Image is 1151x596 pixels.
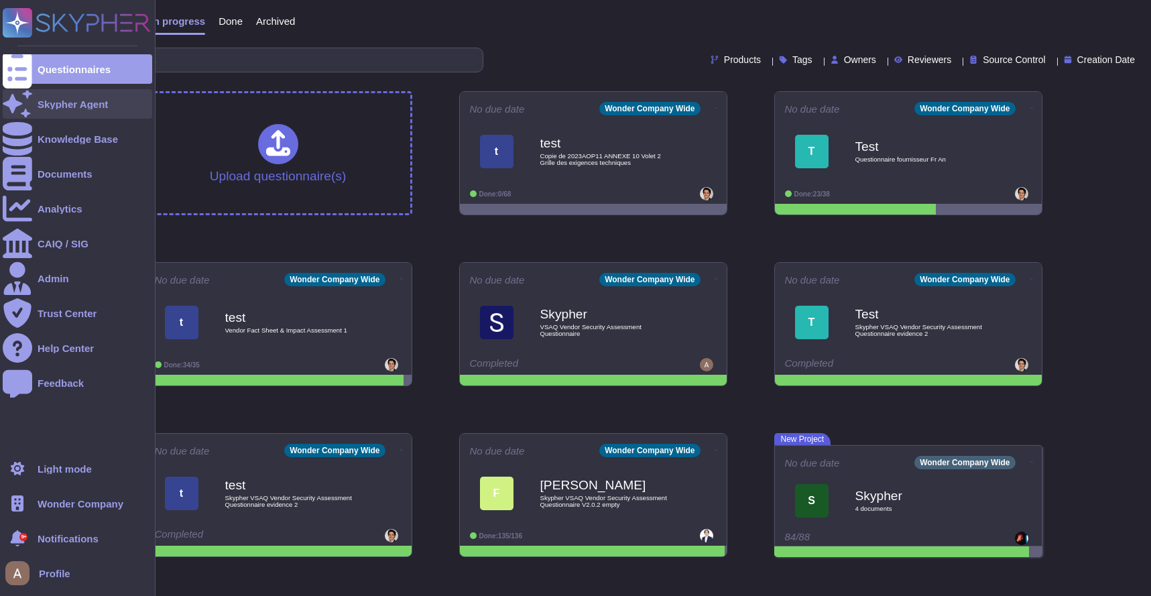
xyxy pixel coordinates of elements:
[38,499,123,509] span: Wonder Company
[470,358,634,371] div: Completed
[855,308,989,320] b: Test
[1077,55,1135,64] span: Creation Date
[700,529,713,542] img: user
[256,16,295,26] span: Archived
[38,343,94,353] div: Help Center
[3,54,152,84] a: Questionnaires
[540,137,674,150] b: test
[3,368,152,398] a: Feedback
[700,187,713,200] img: user
[480,135,513,168] div: t
[700,358,713,371] img: user
[724,55,761,64] span: Products
[155,275,210,285] span: No due date
[1015,358,1028,371] img: user
[914,273,1015,286] div: Wonder Company Wide
[480,477,513,510] div: F
[855,156,989,163] span: Questionnaire fournisseur Fr An
[38,169,93,179] div: Documents
[39,569,70,579] span: Profile
[540,153,674,166] span: Copie de 2023AOP11 ANNEXE 10 Volet 2 Grille des exigences techniques
[599,102,700,115] div: Wonder Company Wide
[855,505,989,512] span: 4 document s
[540,495,674,508] span: Skypher VSAQ Vendor Security Assessment Questionnaire V2.0.2 empty
[855,324,989,337] span: Skypher VSAQ Vendor Security Assessment Questionnaire evidence 2
[165,477,198,510] div: t
[150,16,205,26] span: In progress
[540,324,674,337] span: VSAQ Vendor Security Assessment Questionnaire
[479,190,511,198] span: Done: 0/68
[385,358,398,371] img: user
[795,306,829,339] div: T
[210,124,347,182] div: Upload questionnaire(s)
[225,479,359,491] b: test
[470,275,525,285] span: No due date
[38,99,108,109] div: Skypher Agent
[540,308,674,320] b: Skypher
[3,263,152,293] a: Admin
[794,190,830,198] span: Done: 23/38
[785,458,840,468] span: No due date
[914,456,1015,469] div: Wonder Company Wide
[38,308,97,318] div: Trust Center
[1015,187,1028,200] img: user
[3,333,152,363] a: Help Center
[165,306,198,339] div: t
[3,159,152,188] a: Documents
[785,104,840,114] span: No due date
[795,135,829,168] div: T
[38,64,111,74] div: Questionnaires
[470,104,525,114] span: No due date
[38,239,88,249] div: CAIQ / SIG
[914,102,1015,115] div: Wonder Company Wide
[155,446,210,456] span: No due date
[3,124,152,154] a: Knowledge Base
[774,433,831,445] span: New Project
[983,55,1045,64] span: Source Control
[155,529,319,542] div: Completed
[38,464,92,474] div: Light mode
[219,16,243,26] span: Done
[38,134,118,144] div: Knowledge Base
[3,298,152,328] a: Trust Center
[855,140,989,153] b: Test
[38,534,99,544] span: Notifications
[225,327,359,334] span: Vendor Fact Sheet & Impact Assessment 1
[795,484,829,518] div: S
[3,194,152,223] a: Analytics
[38,378,84,388] div: Feedback
[38,274,69,284] div: Admin
[599,444,700,457] div: Wonder Company Wide
[1015,532,1028,545] img: user
[225,495,359,508] span: Skypher VSAQ Vendor Security Assessment Questionnaire evidence 2
[480,306,513,339] img: Logo
[785,531,810,542] span: 84/88
[385,529,398,542] img: user
[792,55,812,64] span: Tags
[19,533,27,541] div: 9+
[225,311,359,324] b: test
[53,48,483,72] input: Search by keywords
[284,273,385,286] div: Wonder Company Wide
[3,89,152,119] a: Skypher Agent
[785,358,949,371] div: Completed
[3,558,39,588] button: user
[599,273,700,286] div: Wonder Company Wide
[5,561,29,585] img: user
[844,55,876,64] span: Owners
[164,361,200,369] span: Done: 34/35
[38,204,82,214] div: Analytics
[855,489,989,502] b: Skypher
[540,479,674,491] b: [PERSON_NAME]
[908,55,951,64] span: Reviewers
[3,229,152,258] a: CAIQ / SIG
[284,444,385,457] div: Wonder Company Wide
[479,532,523,540] span: Done: 135/136
[470,446,525,456] span: No due date
[785,275,840,285] span: No due date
